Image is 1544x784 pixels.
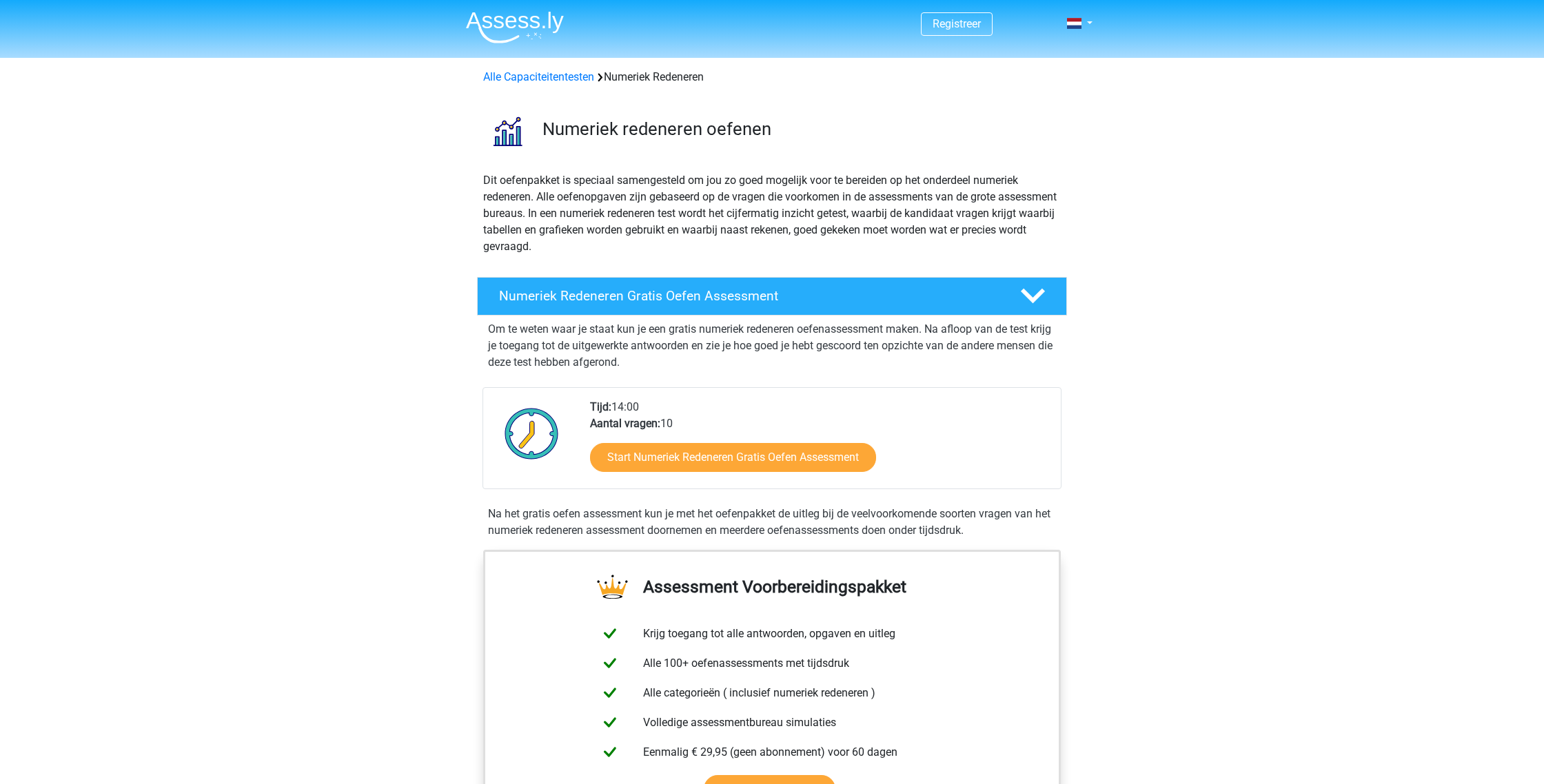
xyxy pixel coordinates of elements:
[590,400,611,413] b: Tijd:
[590,417,660,430] b: Aantal vragen:
[482,506,1061,539] div: Na het gratis oefen assessment kun je met het oefenpakket de uitleg bij de veelvoorkomende soorte...
[478,69,1066,85] div: Numeriek Redeneren
[499,288,998,304] h4: Numeriek Redeneren Gratis Oefen Assessment
[478,102,536,161] img: numeriek redeneren
[471,277,1073,316] a: Numeriek Redeneren Gratis Oefen Assessment
[542,118,1056,140] h3: Numeriek redeneren oefenen
[497,399,567,468] img: Klok
[580,399,1060,488] div: 14:00 10
[590,443,876,472] a: Start Numeriek Redeneren Gratis Oefen Assessment
[488,321,1056,371] p: Om te weten waar je staat kun je een gratis numeriek redeneren oefenassessment maken. Na afloop v...
[933,17,981,30] a: Registreer
[483,70,594,83] a: Alle Capaciteitentesten
[483,172,1061,255] p: Dit oefenpakket is speciaal samengesteld om jou zo goed mogelijk voor te bereiden op het onderdee...
[466,11,564,43] img: Assessly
